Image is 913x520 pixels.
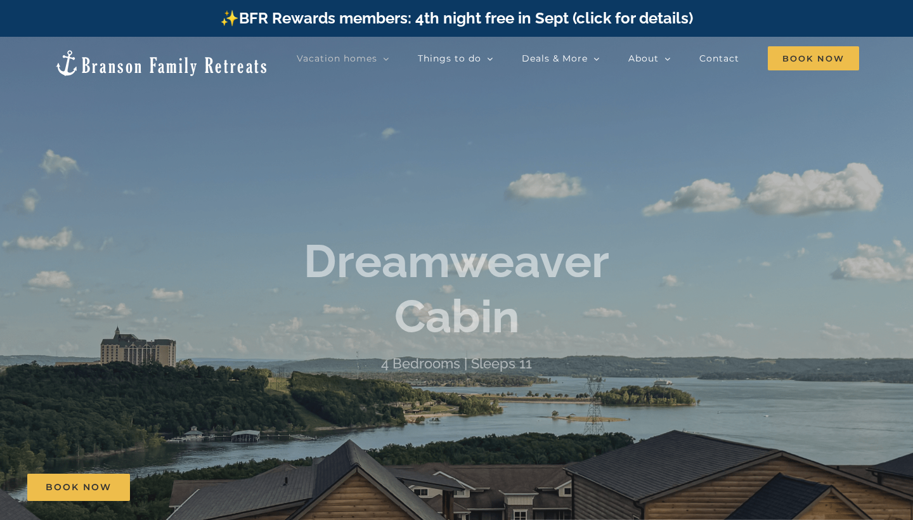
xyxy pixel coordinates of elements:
span: About [628,54,659,63]
a: About [628,46,671,71]
span: Contact [699,54,739,63]
a: Deals & More [522,46,600,71]
a: ✨BFR Rewards members: 4th night free in Sept (click for details) [220,9,693,27]
span: Book Now [768,46,859,70]
span: Book Now [46,482,112,493]
b: Dreamweaver Cabin [304,234,609,342]
img: Branson Family Retreats Logo [54,49,269,77]
a: Contact [699,46,739,71]
a: Book Now [27,474,130,501]
nav: Main Menu [297,46,859,71]
span: Deals & More [522,54,588,63]
a: Things to do [418,46,493,71]
h4: 4 Bedrooms | Sleeps 11 [381,355,532,372]
span: Vacation homes [297,54,377,63]
span: Things to do [418,54,481,63]
a: Vacation homes [297,46,389,71]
